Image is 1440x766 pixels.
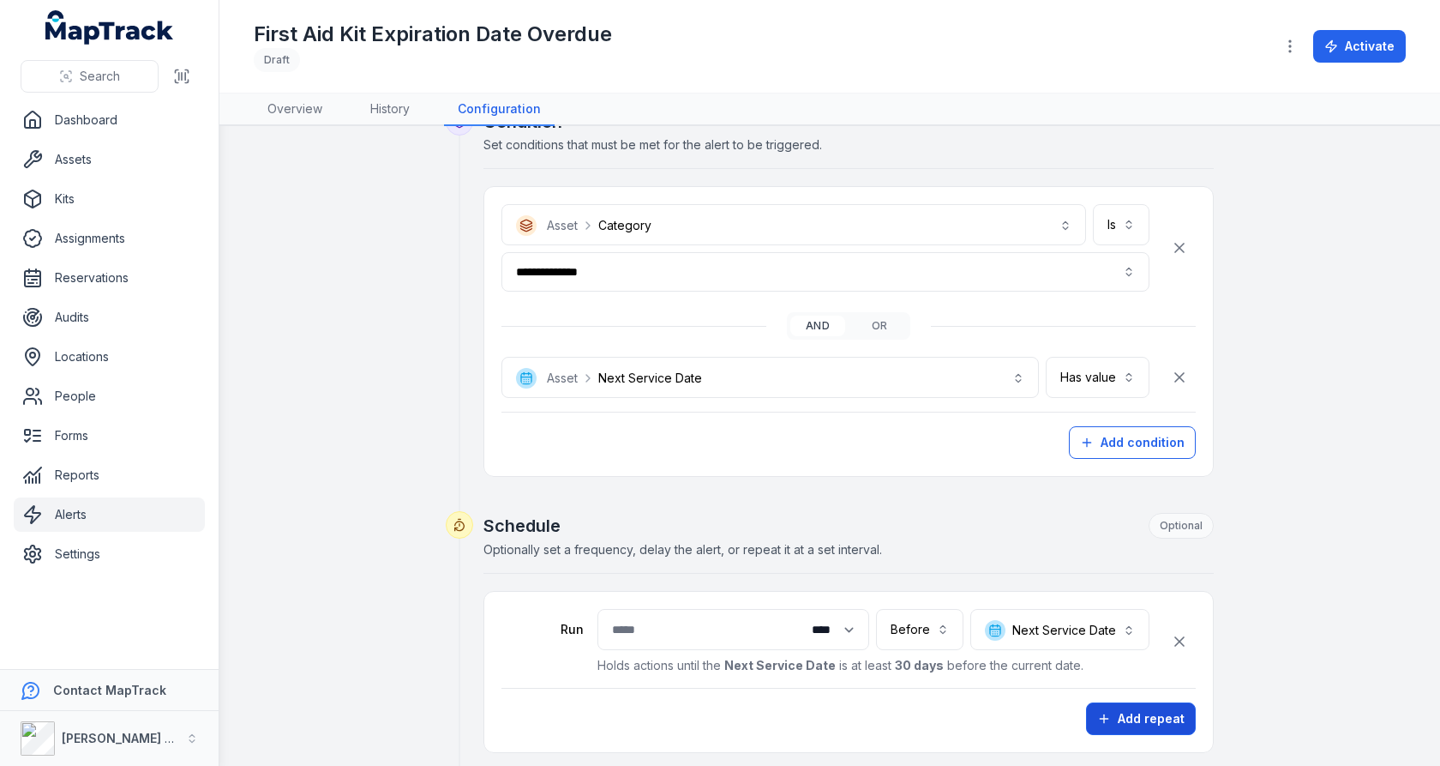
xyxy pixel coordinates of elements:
strong: Contact MapTrack [53,683,166,697]
button: Is [1093,204,1149,245]
strong: [PERSON_NAME] Air [62,731,181,745]
span: Search [80,68,120,85]
a: Alerts [14,498,205,532]
span: Set conditions that must be met for the alert to be triggered. [483,137,822,152]
button: or [852,316,907,336]
a: Reports [14,458,205,492]
a: Settings [14,537,205,571]
button: AssetCategory [501,204,1086,245]
strong: Next Service Date [724,658,836,673]
span: Optionally set a frequency, delay the alert, or repeat it at a set interval. [483,542,882,557]
h1: First Aid Kit Expiration Date Overdue [254,21,612,48]
button: AssetNext Service Date [501,357,1039,398]
a: MapTrack [45,10,174,45]
button: Activate [1313,30,1406,63]
div: Draft [254,48,300,72]
button: Add repeat [1086,703,1196,735]
button: Add condition [1069,426,1196,459]
p: Holds actions until the is at least before the current date. [597,657,1149,674]
a: Configuration [444,93,555,126]
a: Forms [14,419,205,453]
a: Assignments [14,221,205,256]
h2: Schedule [483,513,1214,539]
a: Locations [14,340,205,374]
a: Assets [14,142,205,177]
button: Search [21,60,159,93]
label: Run [501,621,584,638]
a: Dashboard [14,103,205,137]
a: Audits [14,300,205,335]
strong: 30 days [895,658,944,673]
button: and [790,316,845,336]
div: Optional [1149,513,1214,539]
a: Overview [254,93,336,126]
a: People [14,379,205,413]
button: Before [876,609,963,650]
a: Reservations [14,261,205,295]
a: History [357,93,423,126]
a: Kits [14,182,205,216]
button: Has value [1046,357,1149,398]
button: Next Service Date [970,609,1149,650]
